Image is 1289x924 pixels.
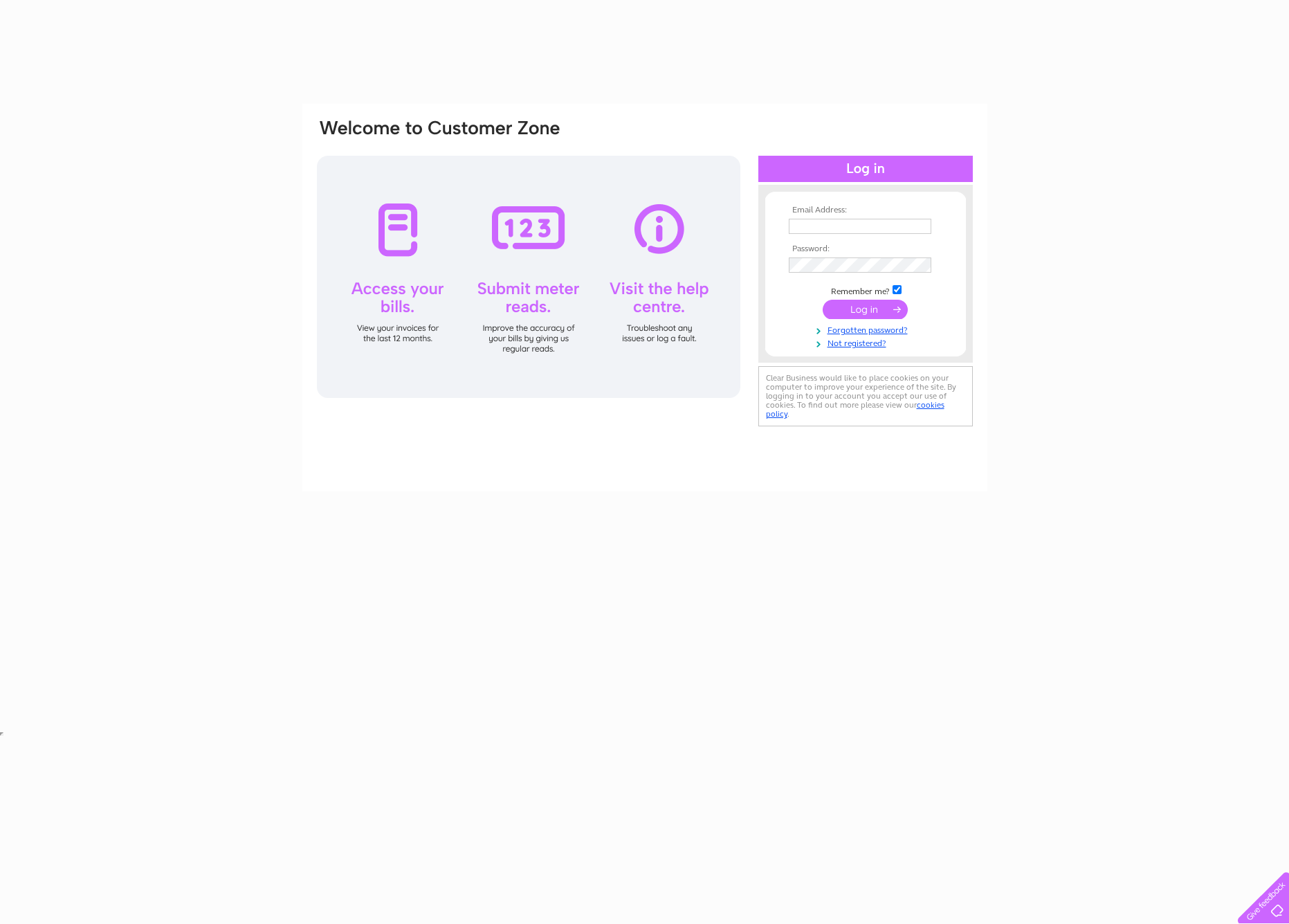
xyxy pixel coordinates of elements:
a: cookies policy [766,400,944,419]
a: Forgotten password? [789,323,946,336]
th: Email Address: [785,206,946,215]
a: Not registered? [789,336,946,349]
td: Remember me? [785,283,946,297]
th: Password: [785,244,946,254]
input: Submit [823,300,908,319]
div: Clear Business would like to place cookies on your computer to improve your experience of the sit... [758,366,973,426]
